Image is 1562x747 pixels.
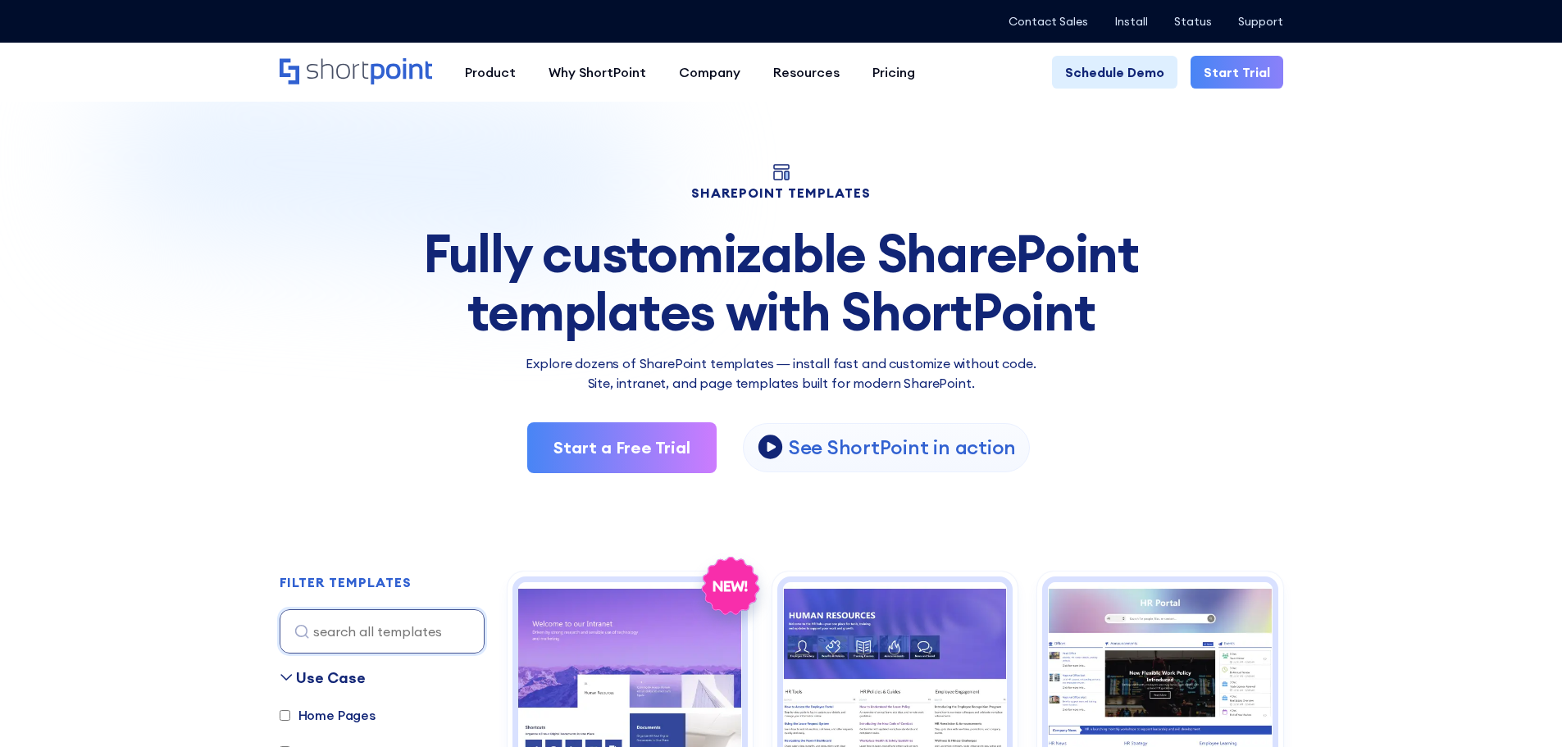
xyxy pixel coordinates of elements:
a: Start a Free Trial [527,422,717,473]
a: Status [1174,15,1212,28]
a: Pricing [856,56,931,89]
div: Pricing [872,62,915,82]
p: Explore dozens of SharePoint templates — install fast and customize without code. Site, intranet,... [280,353,1283,393]
a: Support [1238,15,1283,28]
a: Home [280,58,432,86]
div: Company [679,62,740,82]
div: Fully customizable SharePoint templates with ShortPoint [280,225,1283,340]
a: Schedule Demo [1052,56,1177,89]
a: Contact Sales [1009,15,1088,28]
a: Company [663,56,757,89]
h2: FILTER TEMPLATES [280,576,412,590]
div: Use Case [296,667,366,689]
p: See ShortPoint in action [789,435,1016,460]
input: search all templates [280,609,485,654]
h1: SHAREPOINT TEMPLATES [280,187,1283,198]
a: Product [449,56,532,89]
a: Resources [757,56,856,89]
div: Product [465,62,516,82]
div: Why ShortPoint [549,62,646,82]
iframe: Chat Widget [1267,557,1562,747]
a: open lightbox [743,423,1030,472]
input: Home Pages [280,710,290,721]
a: Install [1114,15,1148,28]
label: Home Pages [280,705,376,725]
div: Resources [773,62,840,82]
a: Start Trial [1191,56,1283,89]
a: Why ShortPoint [532,56,663,89]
